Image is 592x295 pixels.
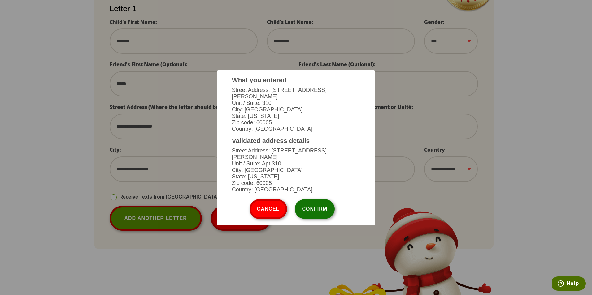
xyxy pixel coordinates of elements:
[232,160,360,167] li: Unit / Suite: Apt 310
[232,113,360,119] li: State: [US_STATE]
[232,126,360,132] li: Country: [GEOGRAPHIC_DATA]
[232,167,360,173] li: City: [GEOGRAPHIC_DATA]
[232,100,360,106] li: Unit / Suite: 310
[232,147,360,160] li: Street Address: [STREET_ADDRESS][PERSON_NAME]
[232,106,360,113] li: City: [GEOGRAPHIC_DATA]
[232,180,360,186] li: Zip code: 60005
[232,119,360,126] li: Zip code: 60005
[232,137,360,144] h3: Validated address details
[250,199,287,219] button: Cancel
[295,199,335,219] button: Confirm
[232,76,360,84] h3: What you entered
[232,87,360,100] li: Street Address: [STREET_ADDRESS][PERSON_NAME]
[552,276,586,292] iframe: Opens a widget where you can find more information
[232,186,360,193] li: Country: [GEOGRAPHIC_DATA]
[232,173,360,180] li: State: [US_STATE]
